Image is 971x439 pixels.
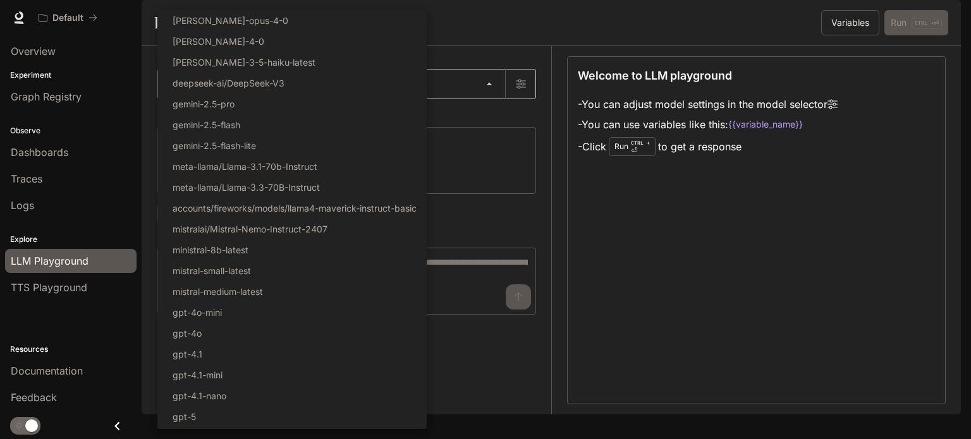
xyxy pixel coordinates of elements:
p: mistral-small-latest [173,264,251,277]
p: gemini-2.5-flash [173,118,240,131]
p: meta-llama/Llama-3.3-70B-Instruct [173,181,320,194]
p: gpt-4.1 [173,347,202,361]
p: [PERSON_NAME]-3-5-haiku-latest [173,56,315,69]
p: [PERSON_NAME]-4-0 [173,35,264,48]
p: [PERSON_NAME]-opus-4-0 [173,14,288,27]
p: gpt-4o [173,327,202,340]
p: gemini-2.5-flash-lite [173,139,256,152]
p: ministral-8b-latest [173,243,248,256]
p: accounts/fireworks/models/llama4-maverick-instruct-basic [173,201,417,215]
p: gpt-4.1-mini [173,368,223,382]
p: meta-llama/Llama-3.1-70b-Instruct [173,160,317,173]
p: deepseek-ai/DeepSeek-V3 [173,76,284,90]
p: mistral-medium-latest [173,285,263,298]
p: gpt-5 [173,410,196,423]
p: gemini-2.5-pro [173,97,235,111]
p: gpt-4o-mini [173,306,222,319]
p: gpt-4.1-nano [173,389,226,402]
p: mistralai/Mistral-Nemo-Instruct-2407 [173,222,327,236]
